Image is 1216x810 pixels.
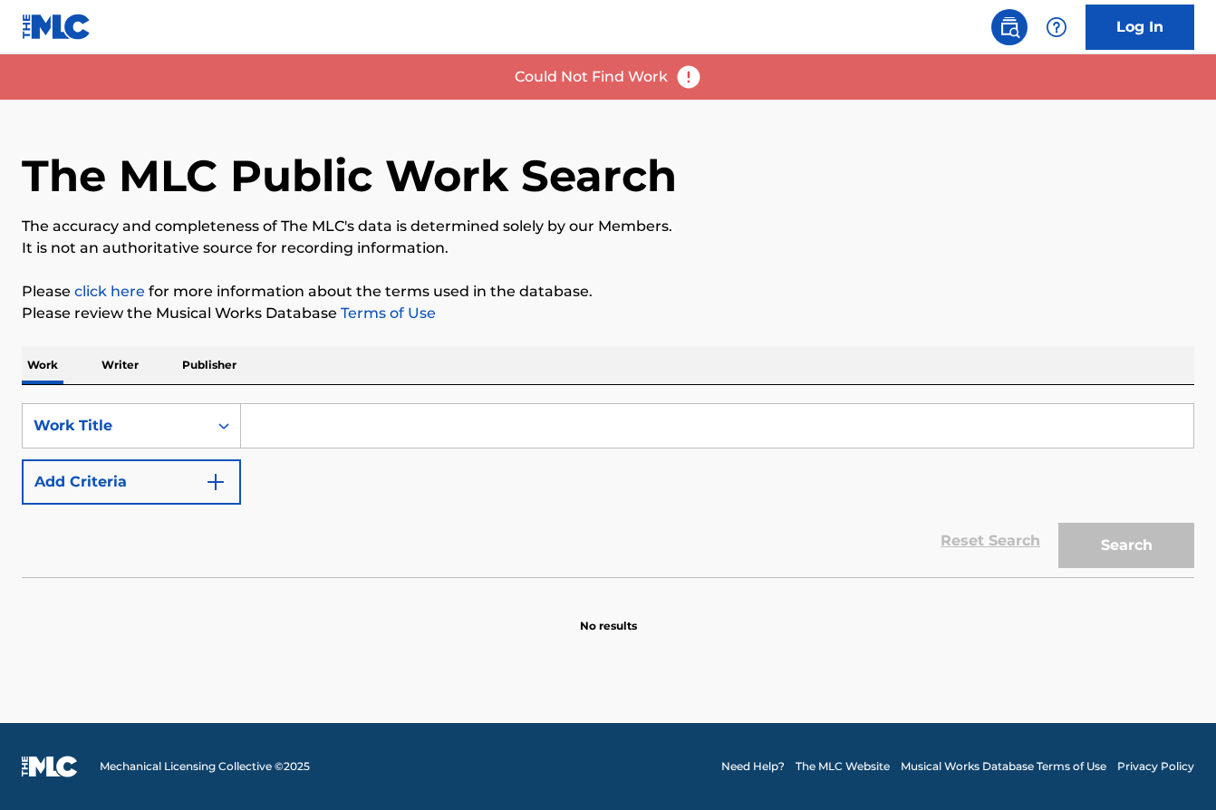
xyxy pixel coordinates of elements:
[999,16,1020,38] img: search
[100,758,310,775] span: Mechanical Licensing Collective © 2025
[22,459,241,505] button: Add Criteria
[22,149,677,203] h1: The MLC Public Work Search
[991,9,1028,45] a: Public Search
[34,415,197,437] div: Work Title
[177,346,242,384] p: Publisher
[721,758,785,775] a: Need Help?
[22,14,92,40] img: MLC Logo
[337,304,436,322] a: Terms of Use
[22,216,1194,237] p: The accuracy and completeness of The MLC's data is determined solely by our Members.
[580,596,637,634] p: No results
[1038,9,1075,45] div: Help
[22,281,1194,303] p: Please for more information about the terms used in the database.
[901,758,1106,775] a: Musical Works Database Terms of Use
[1086,5,1194,50] a: Log In
[96,346,144,384] p: Writer
[796,758,890,775] a: The MLC Website
[22,237,1194,259] p: It is not an authoritative source for recording information.
[675,63,702,91] img: error
[1046,16,1067,38] img: help
[22,756,78,777] img: logo
[22,303,1194,324] p: Please review the Musical Works Database
[1117,758,1194,775] a: Privacy Policy
[22,403,1194,577] form: Search Form
[22,346,63,384] p: Work
[1125,723,1216,810] iframe: Chat Widget
[74,283,145,300] a: click here
[205,471,227,493] img: 9d2ae6d4665cec9f34b9.svg
[515,66,668,88] p: Could Not Find Work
